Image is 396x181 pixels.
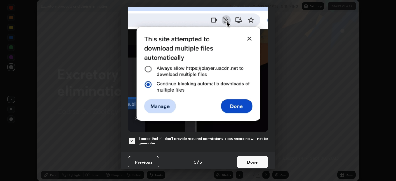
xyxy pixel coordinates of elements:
h4: 5 [200,159,202,165]
h5: I agree that if I don't provide required permissions, class recording will not be generated [139,136,268,146]
button: Done [237,156,268,168]
h4: 5 [194,159,196,165]
h4: / [197,159,199,165]
button: Previous [128,156,159,168]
